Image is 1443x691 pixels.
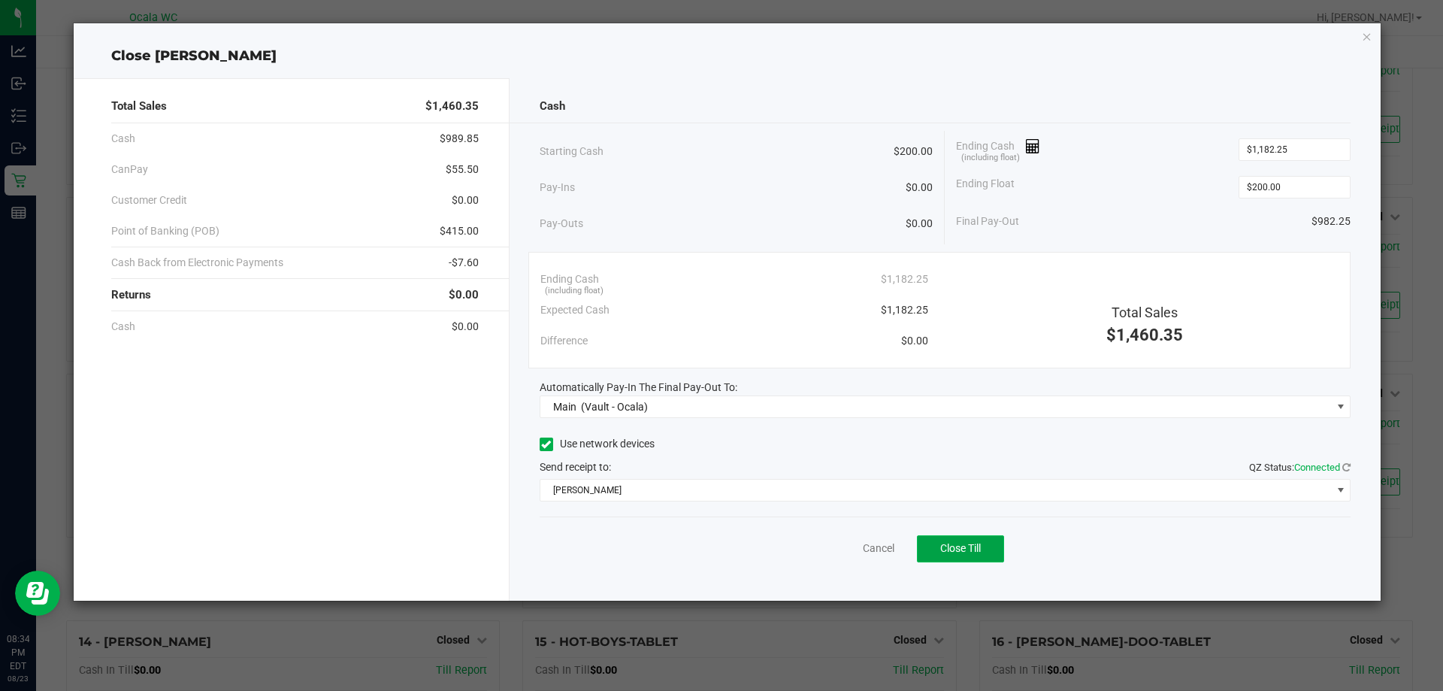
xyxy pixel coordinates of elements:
[1294,462,1340,473] span: Connected
[540,271,599,287] span: Ending Cash
[540,180,575,195] span: Pay-Ins
[901,333,928,349] span: $0.00
[894,144,933,159] span: $200.00
[540,144,604,159] span: Starting Cash
[440,131,479,147] span: $989.85
[111,131,135,147] span: Cash
[863,541,894,556] a: Cancel
[449,286,479,304] span: $0.00
[440,223,479,239] span: $415.00
[906,216,933,232] span: $0.00
[425,98,479,115] span: $1,460.35
[449,255,479,271] span: -$7.60
[452,192,479,208] span: $0.00
[581,401,648,413] span: (Vault - Ocala)
[540,381,737,393] span: Automatically Pay-In The Final Pay-Out To:
[111,255,283,271] span: Cash Back from Electronic Payments
[446,162,479,177] span: $55.50
[1311,214,1351,229] span: $982.25
[545,285,604,298] span: (including float)
[15,571,60,616] iframe: Resource center
[940,542,981,554] span: Close Till
[111,223,219,239] span: Point of Banking (POB)
[111,279,479,311] div: Returns
[881,302,928,318] span: $1,182.25
[540,216,583,232] span: Pay-Outs
[111,319,135,335] span: Cash
[111,98,167,115] span: Total Sales
[881,271,928,287] span: $1,182.25
[540,461,611,473] span: Send receipt to:
[1106,326,1183,344] span: $1,460.35
[540,98,565,115] span: Cash
[111,162,148,177] span: CanPay
[956,176,1015,199] span: Ending Float
[540,480,1332,501] span: [PERSON_NAME]
[956,138,1040,161] span: Ending Cash
[540,333,588,349] span: Difference
[111,192,187,208] span: Customer Credit
[917,535,1004,562] button: Close Till
[956,214,1019,229] span: Final Pay-Out
[452,319,479,335] span: $0.00
[906,180,933,195] span: $0.00
[1249,462,1351,473] span: QZ Status:
[961,152,1020,165] span: (including float)
[540,302,610,318] span: Expected Cash
[540,436,655,452] label: Use network devices
[74,46,1381,66] div: Close [PERSON_NAME]
[553,401,576,413] span: Main
[1112,305,1178,320] span: Total Sales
